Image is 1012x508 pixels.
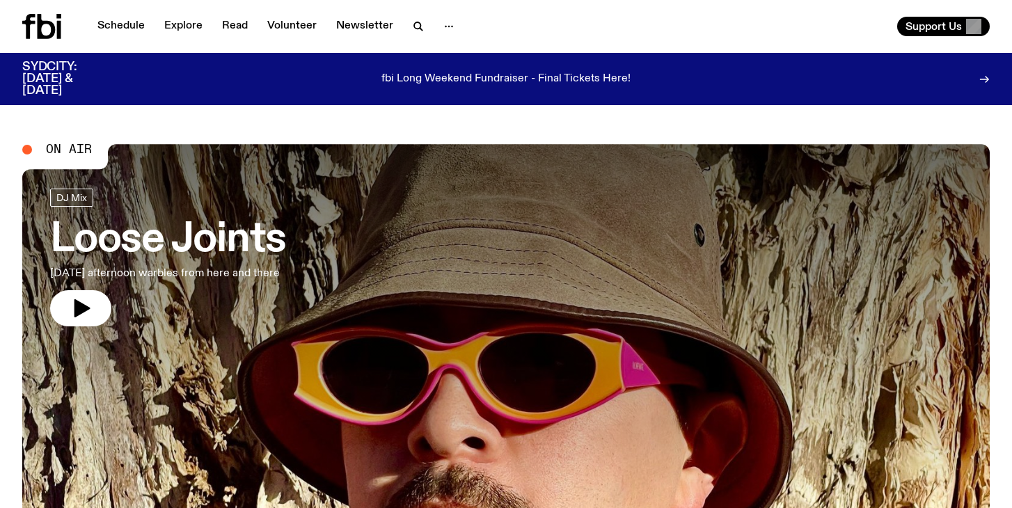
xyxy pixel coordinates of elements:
a: Newsletter [328,17,402,36]
span: DJ Mix [56,193,87,203]
p: fbi Long Weekend Fundraiser - Final Tickets Here! [381,73,631,86]
a: DJ Mix [50,189,93,207]
a: Read [214,17,256,36]
button: Support Us [897,17,990,36]
a: Explore [156,17,211,36]
span: On Air [46,143,92,156]
h3: SYDCITY: [DATE] & [DATE] [22,61,111,97]
a: Loose Joints[DATE] afternoon warbles from here and there [50,189,286,326]
p: [DATE] afternoon warbles from here and there [50,265,286,282]
span: Support Us [906,20,962,33]
h3: Loose Joints [50,221,286,260]
a: Schedule [89,17,153,36]
a: Volunteer [259,17,325,36]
